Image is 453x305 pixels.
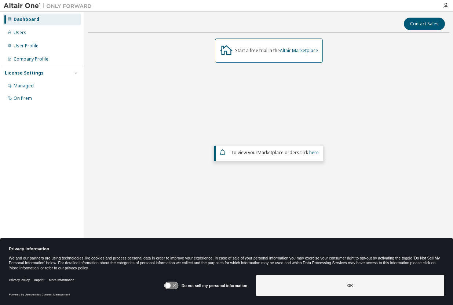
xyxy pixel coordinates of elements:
div: User Profile [14,43,39,49]
span: To view your click [231,149,319,156]
div: On Prem [14,95,32,101]
img: Altair One [4,2,95,10]
a: Altair Marketplace [280,47,318,54]
div: Start a free trial in the [235,48,318,54]
a: here [309,149,319,156]
button: Contact Sales [404,18,445,30]
div: Managed [14,83,34,89]
div: Company Profile [14,56,48,62]
div: License Settings [5,70,44,76]
div: Users [14,30,26,36]
em: Marketplace orders [257,149,299,156]
div: Dashboard [14,17,39,22]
